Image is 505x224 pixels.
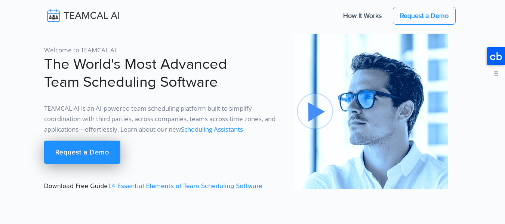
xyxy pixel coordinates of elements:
[44,103,284,135] p: TEAMCAL AI is an AI-powered team scheduling platform built to simplify coordination with third pa...
[293,34,448,189] img: pic
[44,55,284,91] h1: The World's Most Advanced Team Scheduling Software
[108,182,262,190] a: 14 Essential Elements of Team Scheduling Software
[44,45,284,55] p: Welcome to TEAMCAL AI
[393,7,456,25] a: Request a Demo
[336,8,389,24] a: How It Works
[40,34,288,191] div: Download Free Guide
[181,125,243,134] a: Scheduling Assistants
[44,141,120,164] a: Request a Demo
